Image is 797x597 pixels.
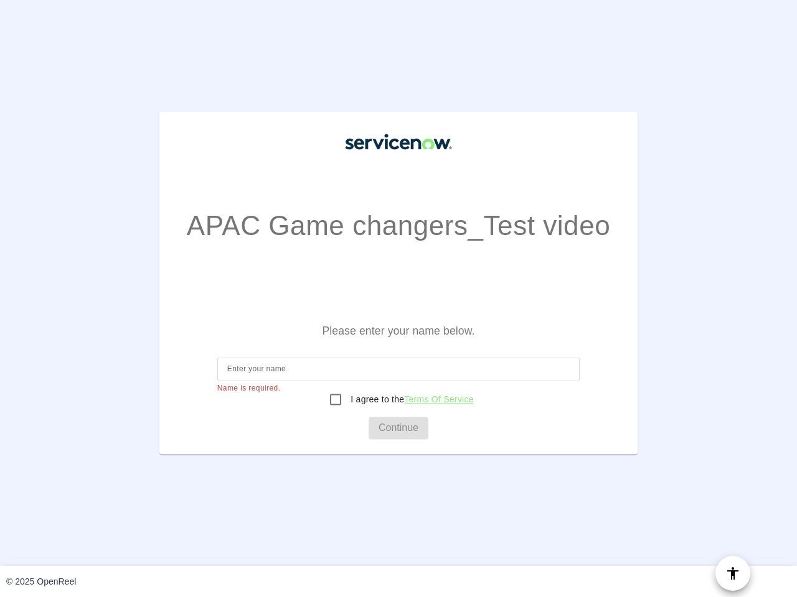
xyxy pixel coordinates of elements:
mat-error: Name is required. [217,381,570,395]
a: Terms Of Service [404,395,473,405]
img: company-logo [336,124,461,159]
input: Enter your name [227,362,570,377]
p: Please enter your name below. [207,317,590,346]
p: APAC Game changers_Test video [187,206,610,247]
label: I agree to the [348,394,473,406]
div: © 2025 OpenReel [6,575,76,588]
mat-icon: accessibility [725,566,740,581]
